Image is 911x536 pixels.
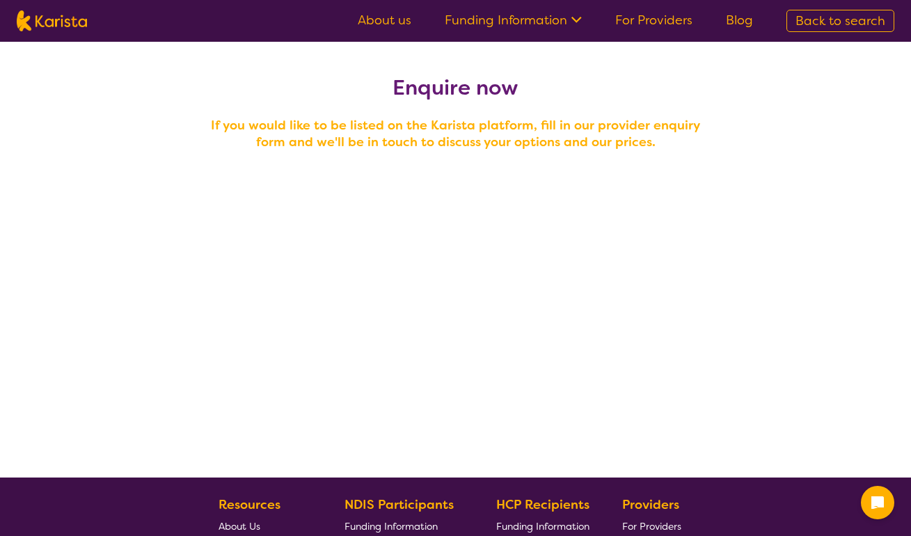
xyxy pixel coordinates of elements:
[219,520,260,533] span: About Us
[358,12,411,29] a: About us
[496,496,589,513] b: HCP Recipients
[344,496,454,513] b: NDIS Participants
[786,10,894,32] a: Back to search
[205,75,706,100] h2: Enquire now
[496,520,589,533] span: Funding Information
[726,12,753,29] a: Blog
[344,520,438,533] span: Funding Information
[622,520,681,533] span: For Providers
[205,117,706,150] h4: If you would like to be listed on the Karista platform, fill in our provider enquiry form and we'...
[17,10,87,31] img: Karista logo
[615,12,692,29] a: For Providers
[622,496,679,513] b: Providers
[445,12,582,29] a: Funding Information
[219,496,280,513] b: Resources
[795,13,885,29] span: Back to search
